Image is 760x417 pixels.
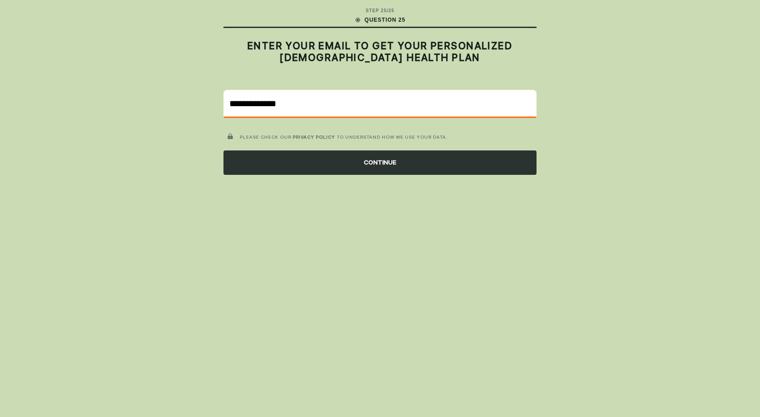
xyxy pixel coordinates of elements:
span: PLEASE CHECK OUR TO UNDERSTAND HOW WE USE YOUR DATA. [240,134,448,140]
div: CONTINUE [223,150,537,175]
h2: ENTER YOUR EMAIL TO GET YOUR PERSONALIZED [DEMOGRAPHIC_DATA] HEALTH PLAN [223,40,537,64]
div: STEP 25 / 25 [366,7,394,14]
a: PRIVACY POLICY [293,134,335,140]
div: QUESTION 25 [355,16,405,24]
